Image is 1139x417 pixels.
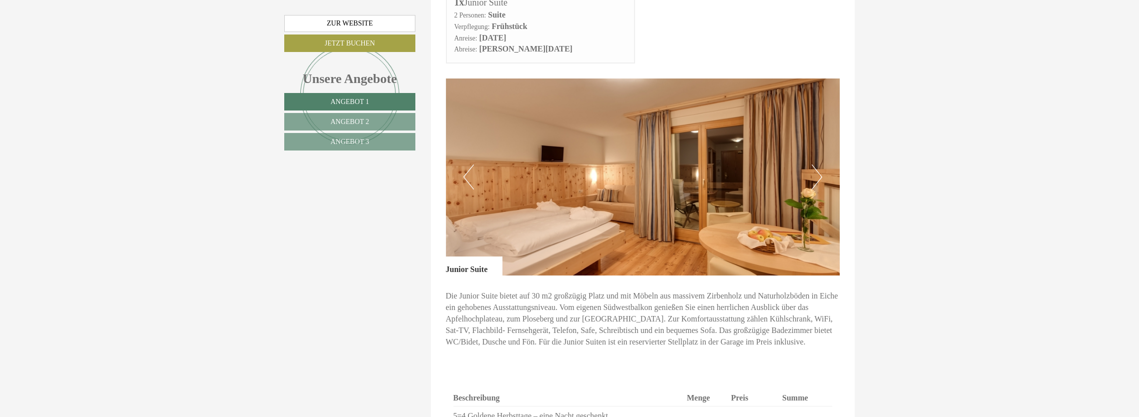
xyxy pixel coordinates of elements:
[683,390,727,406] th: Menge
[454,11,486,19] small: 2 Personen:
[454,34,477,42] small: Anreise:
[330,98,369,105] span: Angebot 1
[446,78,840,275] img: image
[727,390,778,406] th: Preis
[284,34,415,52] a: Jetzt buchen
[812,164,822,189] button: Next
[454,45,477,53] small: Abreise:
[479,44,573,53] b: [PERSON_NAME][DATE]
[330,138,369,145] span: Angebot 3
[446,290,840,347] p: Die Junior Suite bietet auf 30 m2 großzügig Platz und mit Möbeln aus massivem Zirbenholz und Natu...
[778,390,832,406] th: Summe
[453,390,683,406] th: Beschreibung
[284,15,415,32] a: Zur Website
[479,33,506,42] b: [DATE]
[446,256,503,275] div: Junior Suite
[488,10,505,19] b: Suite
[330,118,369,125] span: Angebot 2
[463,164,474,189] button: Previous
[284,69,415,88] div: Unsere Angebote
[454,23,490,30] small: Verpflegung:
[491,22,527,30] b: Frühstück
